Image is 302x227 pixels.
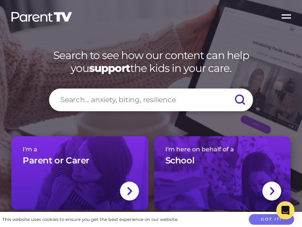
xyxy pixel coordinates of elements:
h3: Parent or Carer [23,155,89,166]
img: svg+xml;base64,PHN2ZyBlbmFibGUtYmFja2dyb3VuZD0ibmV3IDAgMCAxNC44IDI1LjciIHZpZXdCb3g9IjAgMCAxNC44ID... [126,186,132,196]
a: I'm here on behalf of aSchool [154,136,291,210]
h1: Search to see how our content can help you the kids in your care. [11,49,291,75]
strong: support [89,62,130,75]
span: I'm a [23,146,137,153]
span: I'm here on behalf of a [165,146,280,153]
input: Search... anxiety, biting, resilience [49,89,253,111]
img: parenttv-logo-white.4c85aaf.svg [11,11,73,22]
div: This website uses cookies to ensure you get the best experience on our website. [2,216,178,224]
input: Submit [226,89,253,111]
button: Got it! [249,214,294,225]
a: I'm aParent or Carer [11,136,148,210]
img: svg+xml;base64,PHN2ZyBlbmFibGUtYmFja2dyb3VuZD0ibmV3IDAgMCAxNC44IDI1LjciIHZpZXdCb3g9IjAgMCAxNC44ID... [269,186,275,196]
h3: School [165,155,195,166]
div: Open Intercom Messenger [276,201,294,219]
